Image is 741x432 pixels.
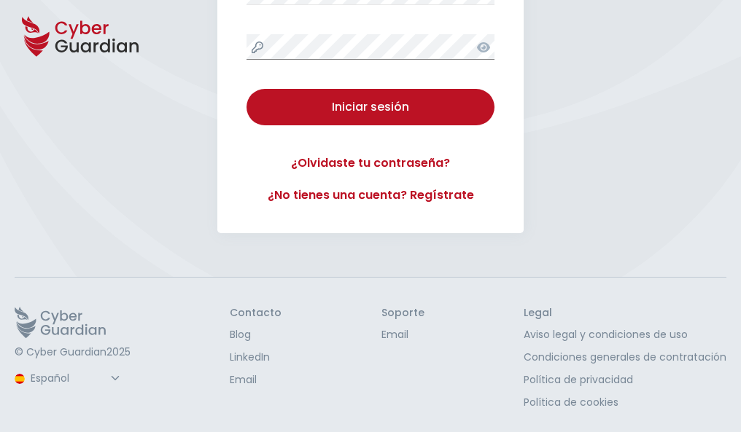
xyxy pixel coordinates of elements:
[524,327,726,342] a: Aviso legal y condiciones de uso
[524,372,726,388] a: Política de privacidad
[247,154,494,172] a: ¿Olvidaste tu contraseña?
[524,350,726,365] a: Condiciones generales de contratación
[381,327,424,342] a: Email
[524,307,726,320] h3: Legal
[230,327,282,342] a: Blog
[257,98,484,116] div: Iniciar sesión
[247,89,494,125] button: Iniciar sesión
[524,395,726,410] a: Política de cookies
[15,374,25,384] img: region-logo
[247,186,494,204] a: ¿No tienes una cuenta? Regístrate
[230,350,282,365] a: LinkedIn
[381,307,424,320] h3: Soporte
[15,346,131,359] p: © Cyber Guardian 2025
[230,307,282,320] h3: Contacto
[230,372,282,388] a: Email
